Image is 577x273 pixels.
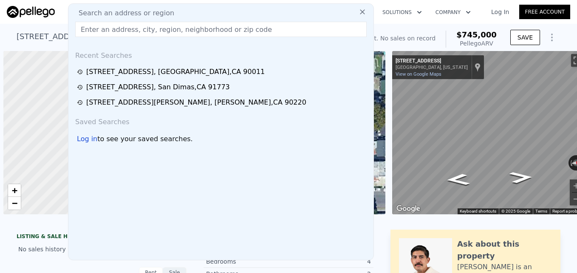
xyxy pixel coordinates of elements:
button: Solutions [376,5,429,20]
button: Rotate counterclockwise [569,155,573,171]
div: [GEOGRAPHIC_DATA], [US_STATE] [396,65,468,70]
div: [STREET_ADDRESS][PERSON_NAME] , [PERSON_NAME] , CA 90220 [86,97,306,108]
a: Show location on map [475,63,481,72]
div: [STREET_ADDRESS] , [GEOGRAPHIC_DATA] , CA 90011 [17,31,220,43]
div: [STREET_ADDRESS] [396,58,468,65]
div: [STREET_ADDRESS] , San Dimas , CA 91773 [86,82,230,92]
span: $745,000 [456,30,497,39]
a: [STREET_ADDRESS], San Dimas,CA 91773 [77,82,368,92]
div: [STREET_ADDRESS] , [GEOGRAPHIC_DATA] , CA 90011 [86,67,265,77]
img: Google [394,203,422,214]
div: LISTING & SALE HISTORY [17,233,187,242]
a: Zoom out [8,197,21,210]
div: 4 [288,257,371,266]
span: © 2025 Google [501,209,530,213]
div: Log in [77,134,97,144]
path: Go South, Woodlawn Ave [436,171,480,188]
button: Company [429,5,478,20]
a: Open this area in Google Maps (opens a new window) [394,203,422,214]
div: Ask about this property [457,238,552,262]
a: Log In [481,8,519,16]
a: [STREET_ADDRESS][PERSON_NAME], [PERSON_NAME],CA 90220 [77,97,368,108]
button: SAVE [510,30,540,45]
path: Go North, Woodlawn Ave [499,169,543,186]
a: Zoom in [8,184,21,197]
a: [STREET_ADDRESS], [GEOGRAPHIC_DATA],CA 90011 [77,67,368,77]
a: Terms (opens in new tab) [535,209,547,213]
div: Pellego ARV [456,39,497,48]
span: + [12,185,17,196]
input: Enter an address, city, region, neighborhood or zip code [75,22,367,37]
button: Show Options [543,29,560,46]
div: Off Market. No sales on record [345,34,436,43]
a: Free Account [519,5,570,19]
a: View on Google Maps [396,71,441,77]
div: No sales history record for this property. [17,242,187,257]
button: Keyboard shortcuts [460,208,496,214]
div: Recent Searches [72,44,370,64]
div: Saved Searches [72,110,370,131]
span: to see your saved searches. [97,134,192,144]
span: − [12,198,17,208]
div: Bedrooms [206,257,288,266]
img: Pellego [7,6,55,18]
span: Search an address or region [72,8,174,18]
